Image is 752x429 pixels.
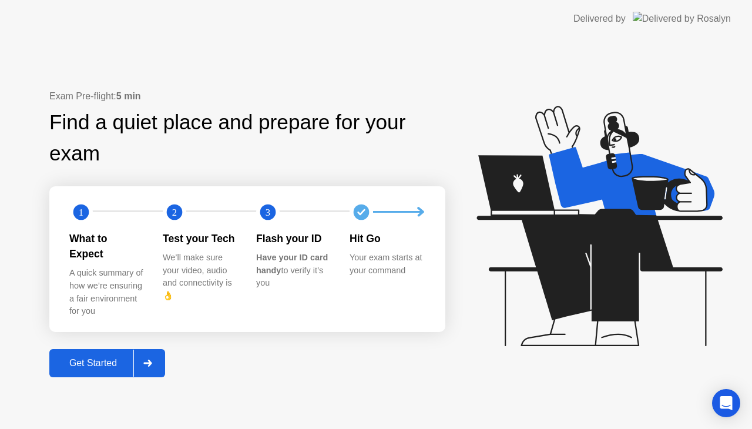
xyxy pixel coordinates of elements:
div: Open Intercom Messenger [712,389,740,417]
div: Delivered by [573,12,626,26]
div: to verify it’s you [256,252,331,290]
b: Have your ID card handy [256,253,328,275]
div: Your exam starts at your command [350,252,424,277]
text: 1 [79,206,83,217]
div: Flash your ID [256,231,331,246]
div: A quick summary of how we’re ensuring a fair environment for you [69,267,144,317]
div: Hit Go [350,231,424,246]
div: What to Expect [69,231,144,262]
b: 5 min [116,91,141,101]
img: Delivered by Rosalyn [633,12,731,25]
div: Find a quiet place and prepare for your exam [49,107,445,169]
div: Exam Pre-flight: [49,89,445,103]
text: 3 [266,206,270,217]
button: Get Started [49,349,165,377]
div: Get Started [53,358,133,368]
text: 2 [172,206,177,217]
div: We’ll make sure your video, audio and connectivity is 👌 [163,252,237,302]
div: Test your Tech [163,231,237,246]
